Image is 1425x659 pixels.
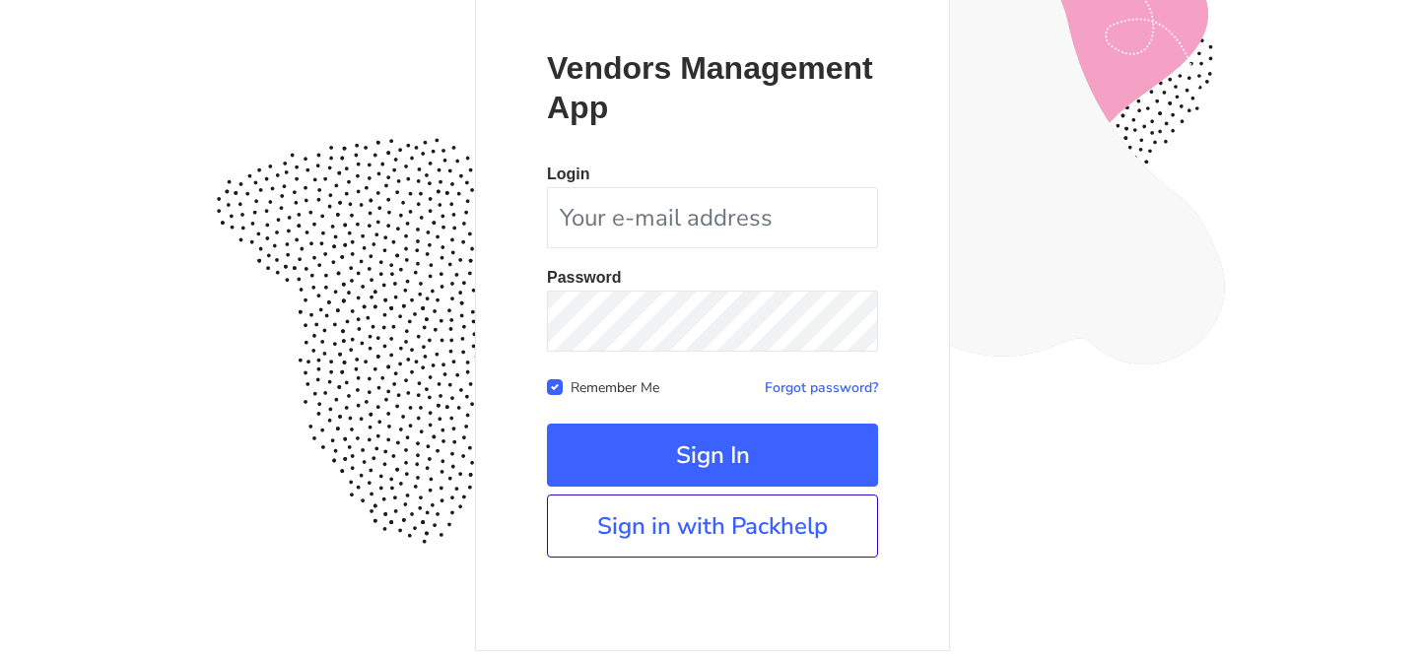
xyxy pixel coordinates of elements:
[547,187,878,248] input: Your e-mail address
[547,48,878,127] p: Vendors Management App
[547,424,878,487] button: Sign In
[765,378,878,397] a: Forgot password?
[571,375,659,397] label: Remember Me
[547,270,878,286] p: Password
[547,494,878,558] a: Sign in with Packhelp
[547,166,878,182] p: Login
